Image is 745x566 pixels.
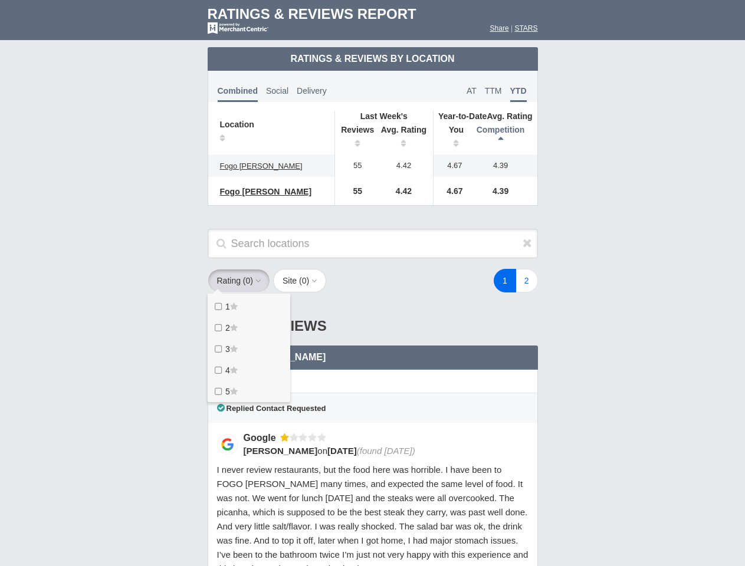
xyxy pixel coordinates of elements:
[225,344,230,354] span: 3
[514,24,537,32] a: STARS
[217,434,238,455] img: Google
[225,366,230,375] span: 4
[208,307,538,345] div: 1-Star Reviews
[225,323,230,333] span: 2
[490,24,509,32] a: Share
[434,111,537,121] th: Avg. Rating
[470,121,537,154] th: Competition : activate to sort column descending
[375,121,434,154] th: Avg. Rating: activate to sort column ascending
[214,185,318,199] a: Fogo [PERSON_NAME]
[375,154,434,177] td: 4.42
[218,86,258,102] span: Combined
[220,187,312,196] span: Fogo [PERSON_NAME]
[246,276,251,285] span: 0
[208,269,271,292] button: Rating (0)
[438,111,487,121] span: Year-to-Date
[434,154,470,177] td: 4.67
[208,111,335,154] th: Location: activate to sort column ascending
[375,177,434,205] td: 4.42
[214,159,308,173] a: Fogo [PERSON_NAME]
[327,446,357,456] span: [DATE]
[244,432,280,444] div: Google
[434,177,470,205] td: 4.67
[470,154,537,177] td: 4.39
[485,86,502,96] span: TTM
[334,177,375,205] td: 55
[334,154,375,177] td: 55
[217,404,326,413] span: Replied Contact Requested
[220,162,303,170] span: Fogo [PERSON_NAME]
[334,121,375,154] th: Reviews: activate to sort column ascending
[208,47,538,71] td: Ratings & Reviews by Location
[470,177,537,205] td: 4.39
[273,269,326,292] button: Site (0)
[511,24,513,32] span: |
[208,22,268,34] img: mc-powered-by-logo-white-103.png
[244,446,318,456] span: [PERSON_NAME]
[357,446,415,456] span: (found [DATE])
[297,86,327,96] span: Delivery
[434,121,470,154] th: You: activate to sort column ascending
[334,111,433,121] th: Last Week's
[266,86,288,96] span: Social
[467,86,477,96] span: AT
[516,269,538,292] a: 2
[510,86,527,102] span: YTD
[225,387,230,396] span: 5
[225,302,230,311] span: 1
[494,269,516,292] a: 1
[302,276,307,285] span: 0
[244,445,521,457] div: on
